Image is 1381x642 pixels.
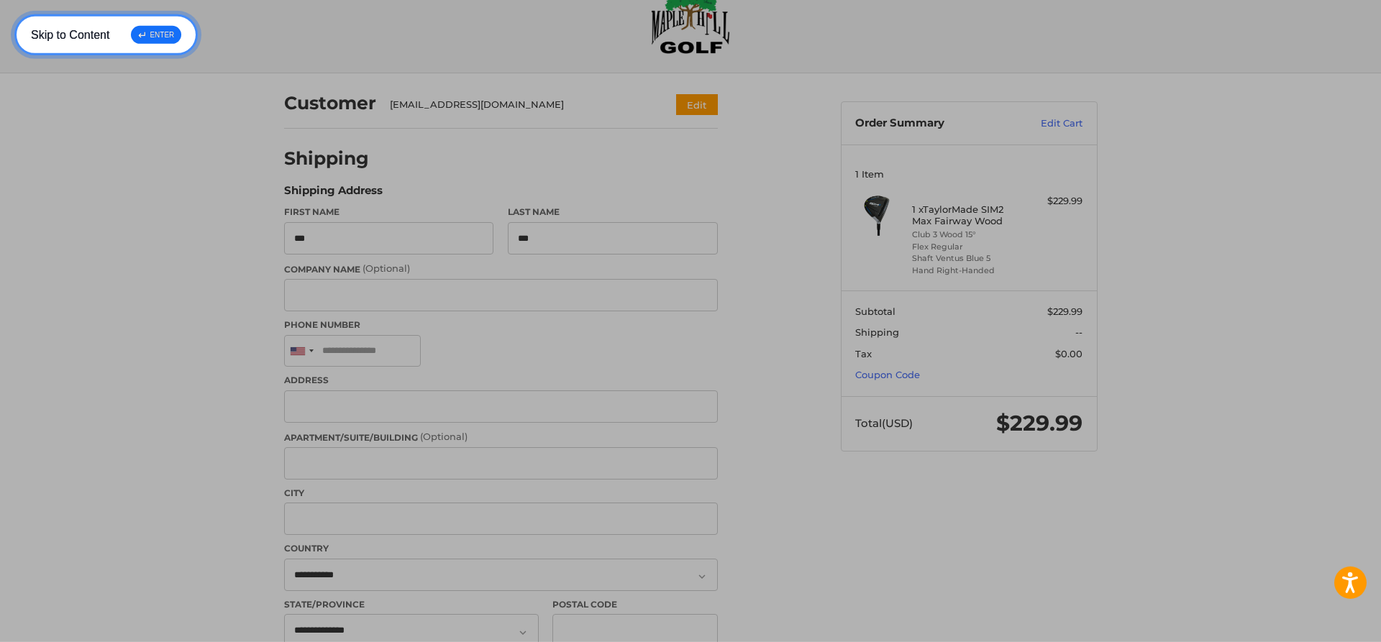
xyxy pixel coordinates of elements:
[284,206,494,219] label: First Name
[284,183,383,206] legend: Shipping Address
[284,374,718,387] label: Address
[1055,348,1083,359] span: $0.00
[390,98,648,112] div: [EMAIL_ADDRESS][DOMAIN_NAME]
[912,241,1022,253] li: Flex Regular
[855,168,1083,180] h3: 1 Item
[420,431,468,442] small: (Optional)
[508,206,718,219] label: Last Name
[284,92,376,114] h2: Customer
[912,265,1022,277] li: Hand Right-Handed
[285,336,318,367] div: United States: +1
[912,252,1022,265] li: Shaft Ventus Blue 5
[1047,306,1083,317] span: $229.99
[1262,603,1381,642] iframe: Google Customer Reviews
[363,262,410,274] small: (Optional)
[676,94,718,115] button: Edit
[855,306,895,317] span: Subtotal
[284,487,718,500] label: City
[996,410,1083,436] span: $229.99
[855,369,920,380] a: Coupon Code
[912,229,1022,241] li: Club 3 Wood 15°
[855,416,913,430] span: Total (USD)
[912,203,1022,227] h4: 1 x TaylorMade SIM2 Max Fairway Wood
[284,542,718,555] label: Country
[1026,194,1083,208] div: $229.99
[552,598,718,611] label: Postal Code
[284,430,718,444] label: Apartment/Suite/Building
[1010,116,1083,131] a: Edit Cart
[855,348,872,359] span: Tax
[284,598,539,611] label: State/Province
[284,262,718,276] label: Company Name
[284,147,369,170] h2: Shipping
[284,318,718,331] label: Phone Number
[1075,326,1083,338] span: --
[855,326,899,338] span: Shipping
[855,116,1010,131] h3: Order Summary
